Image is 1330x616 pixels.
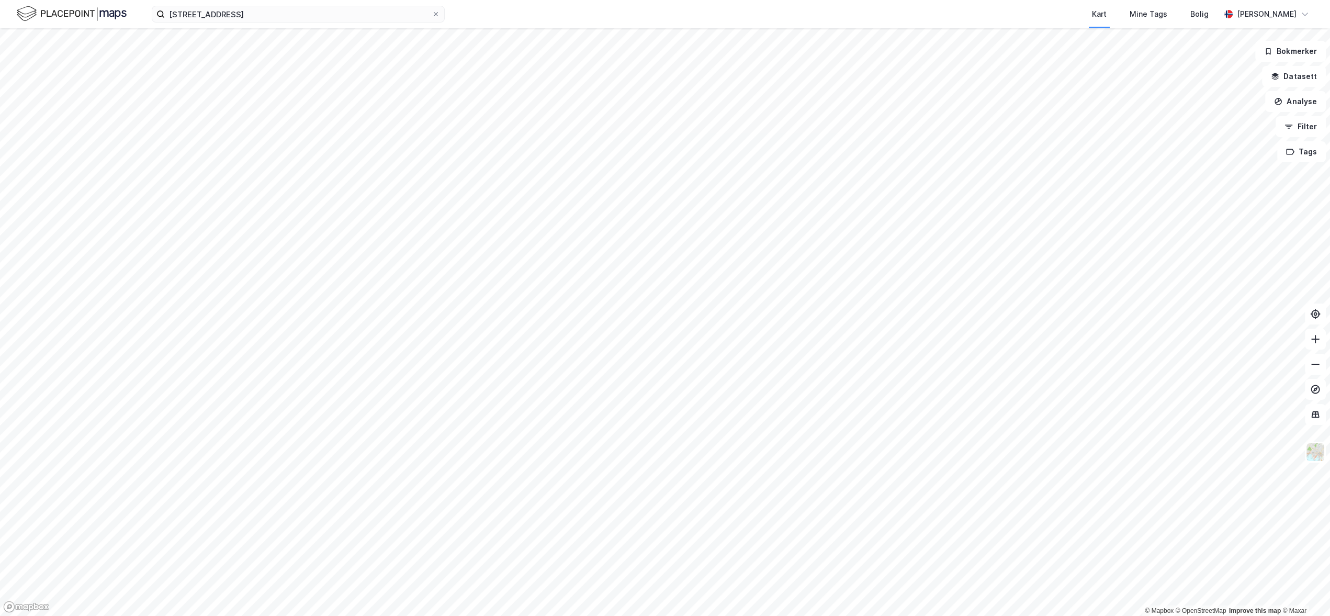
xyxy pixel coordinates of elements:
iframe: Chat Widget [1278,566,1330,616]
a: Mapbox homepage [3,601,49,613]
img: logo.f888ab2527a4732fd821a326f86c7f29.svg [17,5,127,23]
div: [PERSON_NAME] [1237,8,1297,20]
button: Filter [1276,116,1326,137]
a: Improve this map [1229,607,1281,614]
button: Datasett [1262,66,1326,87]
button: Tags [1277,141,1326,162]
input: Søk på adresse, matrikkel, gårdeiere, leietakere eller personer [165,6,432,22]
button: Bokmerker [1255,41,1326,62]
a: OpenStreetMap [1176,607,1226,614]
img: Z [1305,442,1325,462]
div: Kart [1092,8,1107,20]
button: Analyse [1265,91,1326,112]
a: Mapbox [1145,607,1174,614]
div: Mine Tags [1130,8,1167,20]
div: Bolig [1190,8,1209,20]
